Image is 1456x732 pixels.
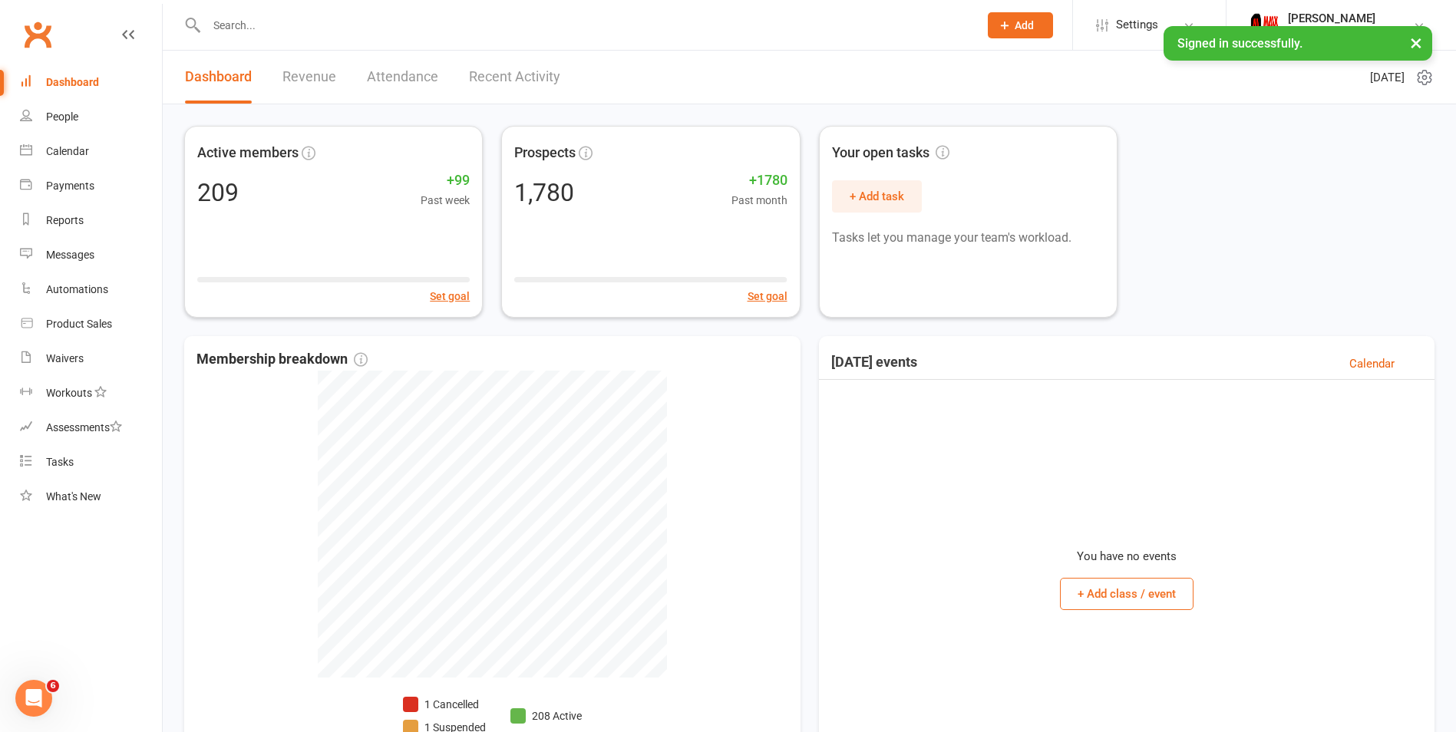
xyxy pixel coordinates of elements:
a: Calendar [1349,354,1395,373]
div: 209 [197,180,239,205]
a: Attendance [367,51,438,104]
span: Prospects [514,142,576,164]
div: What's New [46,490,101,503]
button: × [1402,26,1430,59]
a: Workouts [20,376,162,411]
h3: [DATE] events [831,354,917,373]
a: Messages [20,238,162,272]
a: Reports [20,203,162,238]
div: Automations [46,283,108,295]
div: Maax Fitness [1288,25,1375,39]
div: Waivers [46,352,84,364]
span: Membership breakdown [196,348,368,371]
div: Tasks [46,456,74,468]
button: + Add class / event [1060,578,1194,610]
a: Dashboard [185,51,252,104]
span: 6 [47,680,59,692]
div: People [46,110,78,123]
li: 1 Cancelled [403,696,486,713]
div: Reports [46,214,84,226]
span: [DATE] [1370,68,1405,87]
div: [PERSON_NAME] [1288,12,1375,25]
div: Calendar [46,145,89,157]
button: Set goal [430,288,470,305]
p: You have no events [1077,547,1177,565]
span: Past month [731,192,787,209]
span: Your open tasks [832,142,949,164]
a: Tasks [20,445,162,480]
img: thumb_image1759205071.png [1250,10,1280,41]
a: Waivers [20,341,162,376]
iframe: Intercom live chat [15,680,52,717]
div: Product Sales [46,318,112,330]
a: Recent Activity [469,51,560,104]
a: Payments [20,169,162,203]
button: + Add task [832,180,922,213]
span: +99 [421,170,470,192]
button: Set goal [748,288,787,305]
button: Add [988,12,1053,38]
span: Signed in successfully. [1177,36,1302,51]
div: Workouts [46,387,92,399]
div: Assessments [46,421,122,434]
a: Automations [20,272,162,307]
a: Calendar [20,134,162,169]
li: 208 Active [510,707,582,724]
a: Revenue [282,51,336,104]
input: Search... [202,15,968,36]
span: Active members [197,142,299,164]
div: Messages [46,249,94,261]
span: Settings [1116,8,1158,42]
div: Payments [46,180,94,192]
span: +1780 [731,170,787,192]
span: Add [1015,19,1034,31]
span: Past week [421,192,470,209]
div: Dashboard [46,76,99,88]
p: Tasks let you manage your team's workload. [832,228,1104,248]
a: Assessments [20,411,162,445]
a: Clubworx [18,15,57,54]
div: 1,780 [514,180,574,205]
a: People [20,100,162,134]
a: What's New [20,480,162,514]
a: Dashboard [20,65,162,100]
a: Product Sales [20,307,162,341]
